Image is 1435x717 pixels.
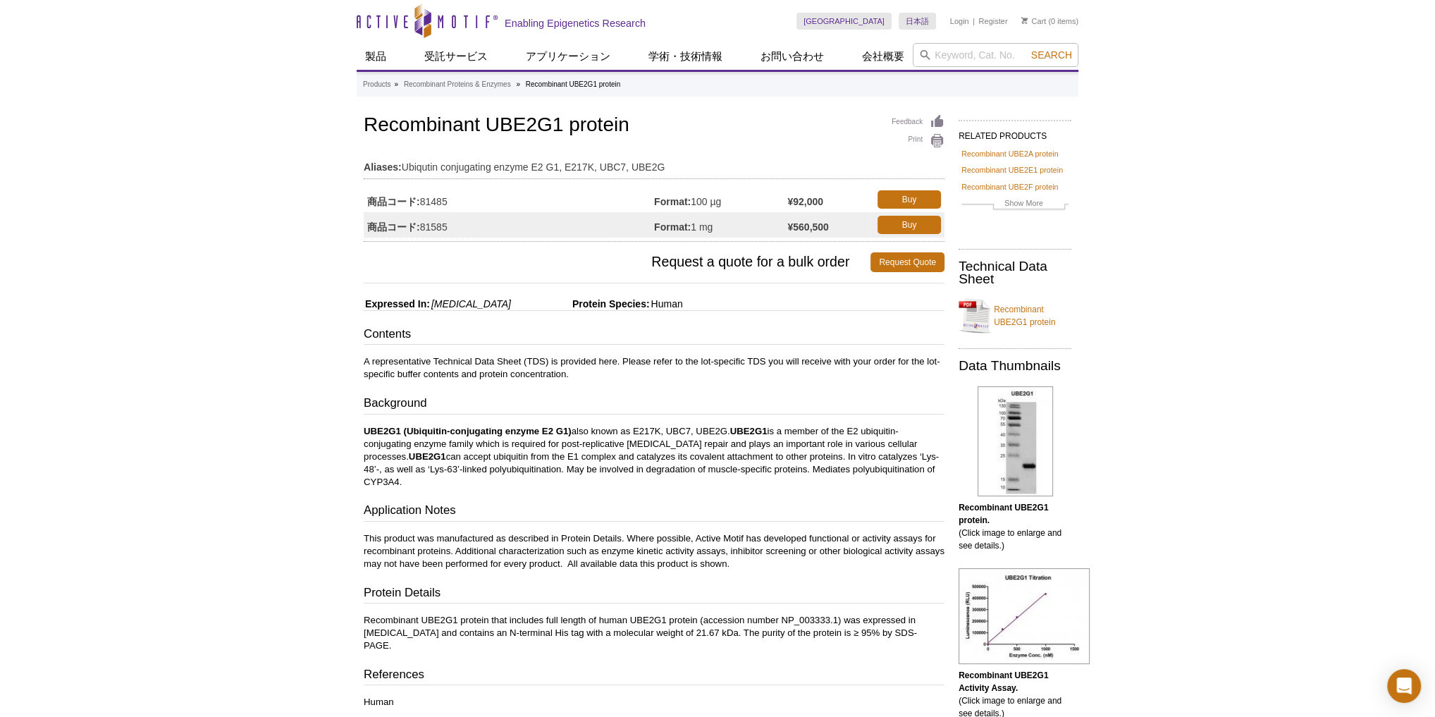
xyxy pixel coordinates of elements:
[640,43,731,70] a: 学術・技術情報
[1031,49,1072,61] span: Search
[959,295,1071,337] a: Recombinant UBE2G1 protein
[1387,669,1421,703] div: Open Intercom Messenger
[394,80,398,88] li: »
[654,187,787,212] td: 100 µg
[854,43,913,70] a: 会社概要
[514,298,650,310] span: Protein Species:
[913,43,1078,67] input: Keyword, Cat. No.
[1021,16,1046,26] a: Cart
[364,161,402,173] strong: Aliases:
[892,114,944,130] a: Feedback
[364,252,870,272] span: Request a quote for a bulk order
[959,360,1071,372] h2: Data Thumbnails
[877,190,941,209] a: Buy
[367,195,420,208] strong: 商品コード:
[364,666,944,686] h3: References
[796,13,892,30] a: [GEOGRAPHIC_DATA]
[877,216,941,234] a: Buy
[654,221,691,233] strong: Format:
[505,17,646,30] h2: Enabling Epigenetics Research
[364,355,944,381] p: A representative Technical Data Sheet (TDS) is provided here. Please refer to the lot-specific TD...
[416,43,496,70] a: 受託サービス
[961,197,1068,213] a: Show More
[978,386,1053,496] img: Recombinant UBE2G1 protein
[364,614,944,652] p: Recombinant UBE2G1 protein that includes full length of human UBE2G1 protein (accession number NP...
[364,114,944,138] h1: Recombinant UBE2G1 protein
[364,425,944,489] p: also known as E217K, UBC7, UBE2G. is a member of the E2 ubiquitin-conjugating enzyme family which...
[950,16,969,26] a: Login
[649,298,682,310] span: Human
[899,13,936,30] a: 日本語
[959,670,1048,693] b: Recombinant UBE2G1 Activity Assay.
[959,568,1090,664] img: Recombinant UBE2G1 Activity Assay
[364,298,430,310] span: Expressed In:
[431,298,511,310] i: [MEDICAL_DATA]
[517,43,619,70] a: アプリケーション
[364,187,654,212] td: 81485
[787,195,823,208] strong: ¥92,000
[959,503,1048,525] b: Recombinant UBE2G1 protein.
[364,152,944,175] td: Ubiqutin conjugating enzyme E2 G1, E217K, UBC7, UBE2G
[752,43,832,70] a: お問い合わせ
[1021,17,1028,24] img: Your Cart
[959,260,1071,286] h2: Technical Data Sheet
[978,16,1007,26] a: Register
[959,120,1071,145] h2: RELATED PRODUCTS
[364,532,944,570] p: This product was manufactured as described in Protein Details. Where possible, Active Motif has d...
[787,221,828,233] strong: ¥560,500
[404,78,511,91] a: Recombinant Proteins & Enzymes
[654,212,787,238] td: 1 mg
[892,133,944,149] a: Print
[516,80,520,88] li: »
[961,164,1063,176] a: Recombinant UBE2E1 protein
[364,212,654,238] td: 81585
[364,502,944,522] h3: Application Notes
[409,451,446,462] strong: UBE2G1
[1027,49,1076,61] button: Search
[973,13,975,30] li: |
[364,696,944,709] p: Human
[1021,13,1078,30] li: (0 items)
[654,195,691,208] strong: Format:
[364,584,944,604] h3: Protein Details
[961,147,1058,160] a: Recombinant UBE2A protein
[364,395,944,415] h3: Background
[357,43,395,70] a: 製品
[364,426,572,436] strong: UBE2G1 (Ubiquitin-conjugating enzyme E2 G1)
[364,326,944,345] h3: Contents
[961,180,1058,193] a: Recombinant UBE2F protein
[526,80,621,88] li: Recombinant UBE2G1 protein
[363,78,390,91] a: Products
[367,221,420,233] strong: 商品コード:
[730,426,768,436] strong: UBE2G1
[870,252,944,272] a: Request Quote
[959,501,1071,552] p: (Click image to enlarge and see details.)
